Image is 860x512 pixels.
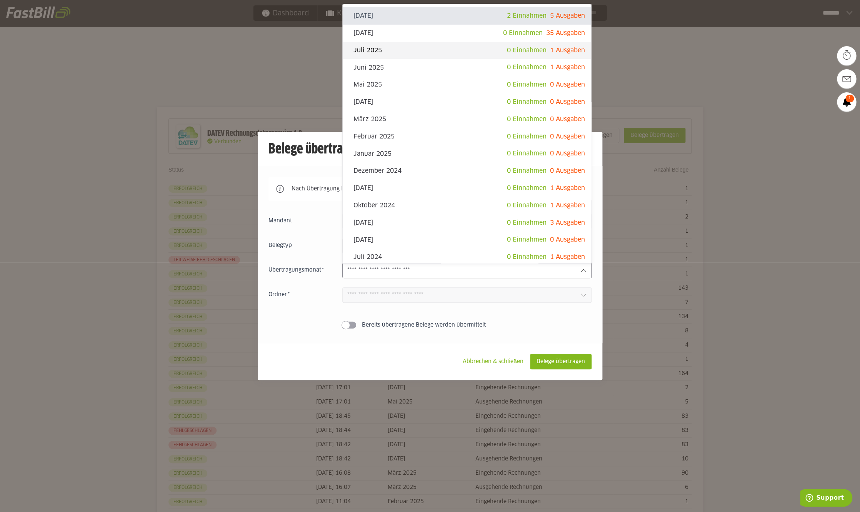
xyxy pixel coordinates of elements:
[507,133,547,140] span: 0 Einnahmen
[343,25,591,42] sl-option: [DATE]
[507,13,547,19] span: 2 Einnahmen
[343,128,591,145] sl-option: Februar 2025
[343,93,591,111] sl-option: [DATE]
[268,321,592,329] sl-switch: Bereits übertragene Belege werden übermittelt
[507,220,547,226] span: 0 Einnahmen
[550,13,585,19] span: 5 Ausgaben
[503,30,543,36] span: 0 Einnahmen
[343,162,591,180] sl-option: Dezember 2024
[845,95,854,102] span: 1
[546,30,585,36] span: 35 Ausgaben
[550,185,585,191] span: 1 Ausgaben
[507,64,547,70] span: 0 Einnahmen
[550,202,585,208] span: 1 Ausgaben
[507,168,547,174] span: 0 Einnahmen
[550,99,585,105] span: 0 Ausgaben
[837,92,856,112] a: 1
[456,354,530,369] sl-button: Abbrechen & schließen
[507,99,547,105] span: 0 Einnahmen
[800,489,852,508] iframe: Öffnet ein Widget, in dem Sie weitere Informationen finden
[507,116,547,122] span: 0 Einnahmen
[507,254,547,260] span: 0 Einnahmen
[507,150,547,157] span: 0 Einnahmen
[343,248,591,266] sl-option: Juli 2024
[550,168,585,174] span: 0 Ausgaben
[550,150,585,157] span: 0 Ausgaben
[550,82,585,88] span: 0 Ausgaben
[507,237,547,243] span: 0 Einnahmen
[343,180,591,197] sl-option: [DATE]
[550,116,585,122] span: 0 Ausgaben
[343,145,591,162] sl-option: Januar 2025
[550,237,585,243] span: 0 Ausgaben
[550,220,585,226] span: 3 Ausgaben
[343,111,591,128] sl-option: März 2025
[550,133,585,140] span: 0 Ausgaben
[507,82,547,88] span: 0 Einnahmen
[507,47,547,53] span: 0 Einnahmen
[343,76,591,93] sl-option: Mai 2025
[343,7,591,25] sl-option: [DATE]
[550,47,585,53] span: 1 Ausgaben
[343,197,591,214] sl-option: Oktober 2024
[343,42,591,59] sl-option: Juli 2025
[507,202,547,208] span: 0 Einnahmen
[343,59,591,76] sl-option: Juni 2025
[343,231,591,248] sl-option: [DATE]
[550,64,585,70] span: 1 Ausgaben
[530,354,592,369] sl-button: Belege übertragen
[343,214,591,232] sl-option: [DATE]
[507,185,547,191] span: 0 Einnahmen
[550,254,585,260] span: 1 Ausgaben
